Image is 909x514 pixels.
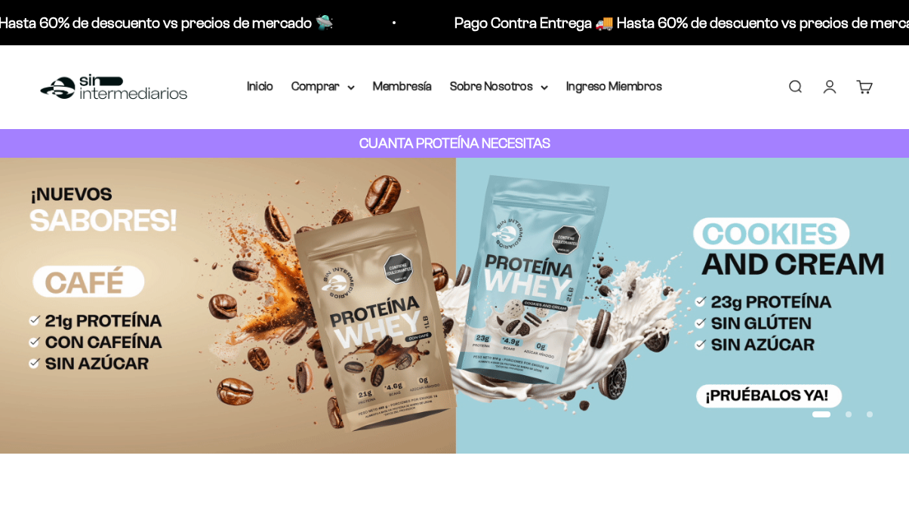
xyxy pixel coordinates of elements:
strong: CUANTA PROTEÍNA NECESITAS [359,135,550,151]
summary: Comprar [291,77,355,97]
a: Inicio [247,80,273,93]
a: Membresía [373,80,432,93]
summary: Sobre Nosotros [450,77,548,97]
a: Ingreso Miembros [566,80,662,93]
